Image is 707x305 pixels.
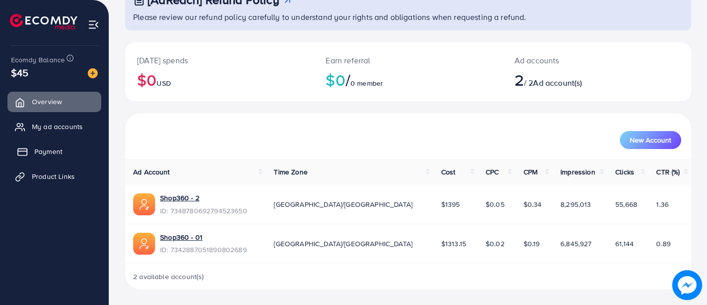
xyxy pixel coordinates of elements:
[133,272,204,282] span: 2 available account(s)
[7,117,101,137] a: My ad accounts
[160,206,247,216] span: ID: 7348780692794523650
[533,77,582,88] span: Ad account(s)
[32,122,83,132] span: My ad accounts
[11,65,28,80] span: $45
[656,167,680,177] span: CTR (%)
[486,199,505,209] span: $0.05
[560,199,591,209] span: 8,295,013
[523,239,539,249] span: $0.19
[351,78,383,88] span: 0 member
[11,55,65,65] span: Ecomdy Balance
[620,131,681,149] button: New Account
[486,167,499,177] span: CPC
[88,68,98,78] img: image
[523,199,541,209] span: $0.34
[274,167,307,177] span: Time Zone
[133,193,155,215] img: ic-ads-acc.e4c84228.svg
[274,239,412,249] span: [GEOGRAPHIC_DATA]/[GEOGRAPHIC_DATA]
[274,199,412,209] span: [GEOGRAPHIC_DATA]/[GEOGRAPHIC_DATA]
[656,199,669,209] span: 1.36
[441,239,466,249] span: $1313.15
[157,78,171,88] span: USD
[7,142,101,161] a: Payment
[32,97,62,107] span: Overview
[160,232,202,242] a: Shop360 - 01
[326,54,490,66] p: Earn referral
[133,233,155,255] img: ic-ads-acc.e4c84228.svg
[515,54,632,66] p: Ad accounts
[560,167,595,177] span: Impression
[441,167,456,177] span: Cost
[615,167,634,177] span: Clicks
[88,19,99,30] img: menu
[672,270,702,300] img: image
[10,14,77,29] img: logo
[133,11,685,23] p: Please review our refund policy carefully to understand your rights and obligations when requesti...
[615,199,637,209] span: 55,668
[656,239,671,249] span: 0.89
[615,239,634,249] span: 61,144
[326,70,490,89] h2: $0
[7,92,101,112] a: Overview
[133,167,170,177] span: Ad Account
[32,171,75,181] span: Product Links
[160,245,247,255] span: ID: 7342887051890802689
[441,199,460,209] span: $1395
[160,193,199,203] a: Shop360 - 2
[515,68,524,91] span: 2
[515,70,632,89] h2: / 2
[523,167,537,177] span: CPM
[630,137,671,144] span: New Account
[560,239,591,249] span: 6,845,927
[137,70,302,89] h2: $0
[34,147,62,156] span: Payment
[137,54,302,66] p: [DATE] spends
[7,166,101,186] a: Product Links
[346,68,351,91] span: /
[486,239,505,249] span: $0.02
